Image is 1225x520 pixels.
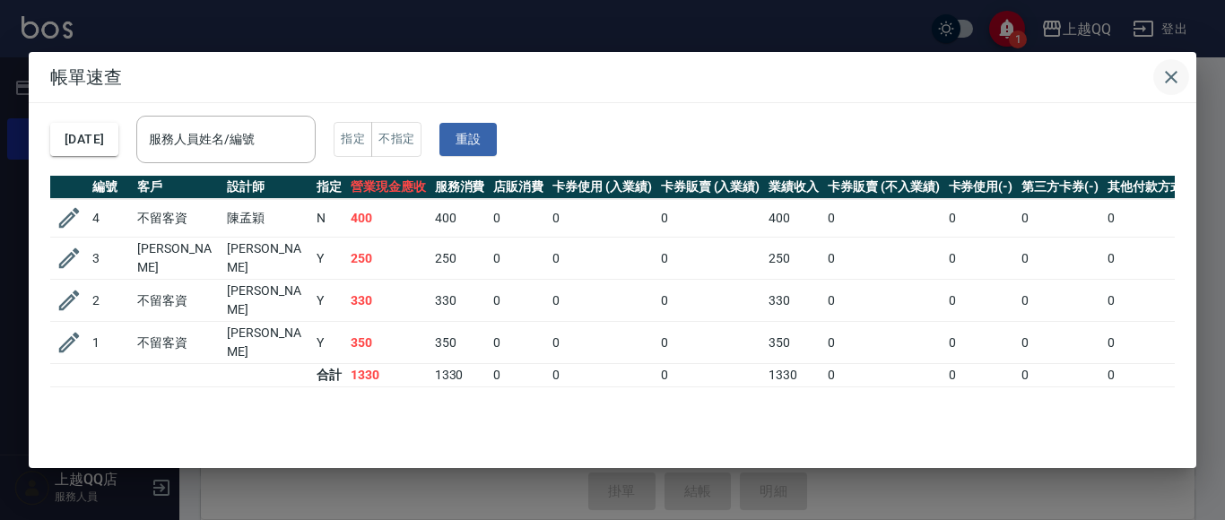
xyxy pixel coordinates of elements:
[548,280,656,322] td: 0
[548,322,656,364] td: 0
[50,123,118,156] button: [DATE]
[944,280,1018,322] td: 0
[656,238,765,280] td: 0
[346,322,430,364] td: 350
[88,280,133,322] td: 2
[88,176,133,199] th: 編號
[548,238,656,280] td: 0
[88,238,133,280] td: 3
[312,322,346,364] td: Y
[346,238,430,280] td: 250
[944,176,1018,199] th: 卡券使用(-)
[656,199,765,238] td: 0
[1017,199,1103,238] td: 0
[489,364,548,387] td: 0
[1103,238,1202,280] td: 0
[823,176,943,199] th: 卡券販賣 (不入業績)
[764,322,823,364] td: 350
[133,238,222,280] td: [PERSON_NAME]
[489,280,548,322] td: 0
[133,176,222,199] th: 客戶
[656,280,765,322] td: 0
[29,52,1196,102] h2: 帳單速查
[823,364,943,387] td: 0
[312,176,346,199] th: 指定
[430,280,490,322] td: 330
[944,322,1018,364] td: 0
[1017,364,1103,387] td: 0
[489,322,548,364] td: 0
[430,364,490,387] td: 1330
[430,199,490,238] td: 400
[312,280,346,322] td: Y
[823,238,943,280] td: 0
[764,280,823,322] td: 330
[133,322,222,364] td: 不留客資
[222,238,312,280] td: [PERSON_NAME]
[371,122,421,157] button: 不指定
[430,176,490,199] th: 服務消費
[1103,176,1202,199] th: 其他付款方式(-)
[764,238,823,280] td: 250
[346,280,430,322] td: 330
[222,176,312,199] th: 設計師
[346,199,430,238] td: 400
[346,364,430,387] td: 1330
[133,199,222,238] td: 不留客資
[1103,322,1202,364] td: 0
[430,238,490,280] td: 250
[489,176,548,199] th: 店販消費
[548,176,656,199] th: 卡券使用 (入業績)
[656,364,765,387] td: 0
[133,280,222,322] td: 不留客資
[656,322,765,364] td: 0
[548,364,656,387] td: 0
[430,322,490,364] td: 350
[944,199,1018,238] td: 0
[222,280,312,322] td: [PERSON_NAME]
[222,199,312,238] td: 陳孟穎
[88,322,133,364] td: 1
[88,199,133,238] td: 4
[764,364,823,387] td: 1330
[312,199,346,238] td: N
[222,322,312,364] td: [PERSON_NAME]
[764,176,823,199] th: 業績收入
[944,364,1018,387] td: 0
[439,123,497,156] button: 重設
[1017,322,1103,364] td: 0
[489,238,548,280] td: 0
[823,322,943,364] td: 0
[764,199,823,238] td: 400
[1017,280,1103,322] td: 0
[656,176,765,199] th: 卡券販賣 (入業績)
[334,122,372,157] button: 指定
[312,364,346,387] td: 合計
[312,238,346,280] td: Y
[1103,199,1202,238] td: 0
[1017,238,1103,280] td: 0
[1017,176,1103,199] th: 第三方卡券(-)
[1103,364,1202,387] td: 0
[944,238,1018,280] td: 0
[823,280,943,322] td: 0
[489,199,548,238] td: 0
[346,176,430,199] th: 營業現金應收
[1103,280,1202,322] td: 0
[823,199,943,238] td: 0
[548,199,656,238] td: 0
